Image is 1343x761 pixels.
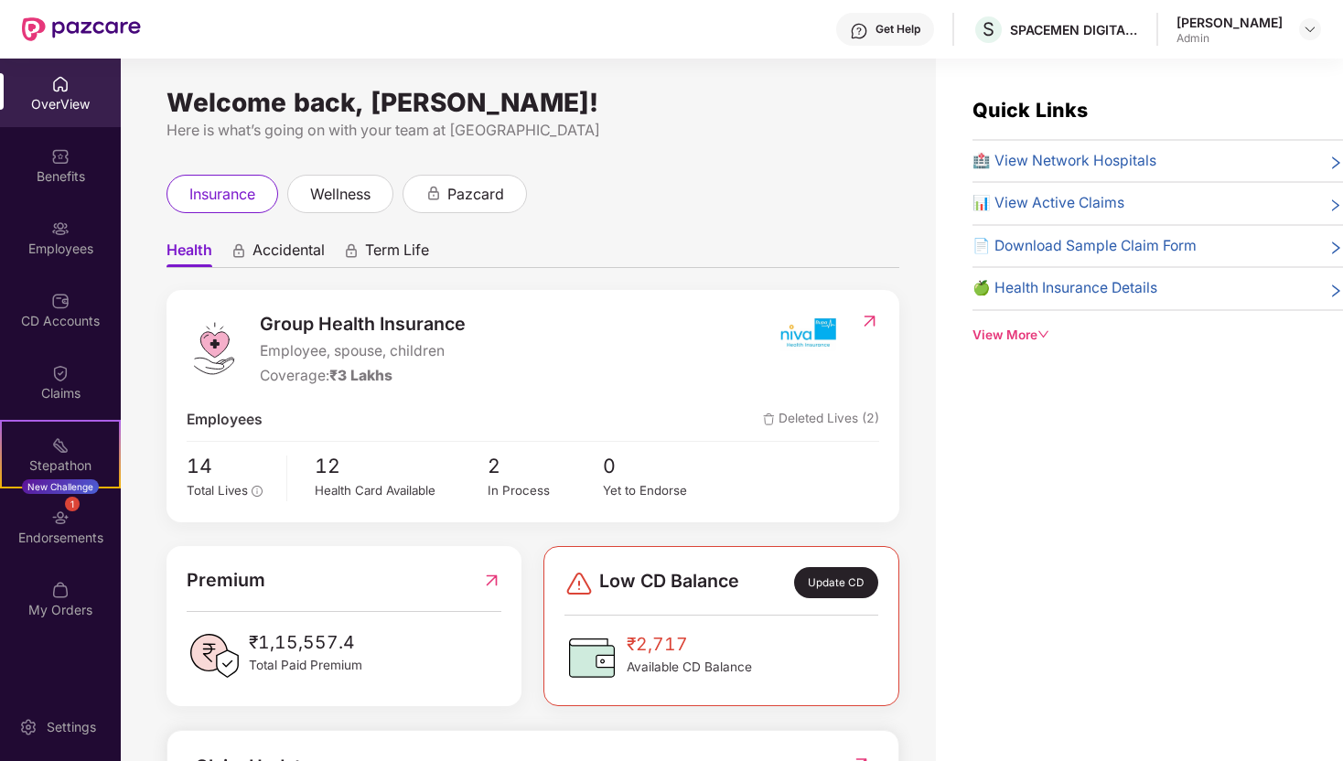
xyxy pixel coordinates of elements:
span: Low CD Balance [599,567,739,598]
span: insurance [189,183,255,206]
img: New Pazcare Logo [22,17,141,41]
span: down [1037,328,1050,341]
img: svg+xml;base64,PHN2ZyBpZD0iRGFuZ2VyLTMyeDMyIiB4bWxucz0iaHR0cDovL3d3dy53My5vcmcvMjAwMC9zdmciIHdpZH... [564,569,594,598]
img: svg+xml;base64,PHN2ZyBpZD0iRHJvcGRvd24tMzJ4MzIiIHhtbG5zPSJodHRwOi8vd3d3LnczLm9yZy8yMDAwL3N2ZyIgd2... [1303,22,1317,37]
span: 🏥 View Network Hospitals [972,150,1156,173]
img: svg+xml;base64,PHN2ZyBpZD0iQ0RfQWNjb3VudHMiIGRhdGEtbmFtZT0iQ0QgQWNjb3VudHMiIHhtbG5zPSJodHRwOi8vd3... [51,292,70,310]
span: Total Lives [187,483,248,498]
div: New Challenge [22,479,99,494]
div: 1 [65,497,80,511]
span: Employees [187,409,263,432]
span: S [983,18,994,40]
div: Update CD [794,567,878,598]
div: animation [231,242,247,259]
span: Group Health Insurance [260,310,466,338]
div: Here is what’s going on with your team at [GEOGRAPHIC_DATA] [167,119,899,142]
span: 2 [488,451,603,482]
span: 14 [187,451,274,482]
div: Get Help [876,22,920,37]
span: Deleted Lives (2) [763,409,879,432]
span: right [1328,239,1343,258]
div: animation [425,185,442,201]
span: right [1328,154,1343,173]
span: ₹1,15,557.4 [249,628,362,656]
img: svg+xml;base64,PHN2ZyBpZD0iSGVscC0zMngzMiIgeG1sbnM9Imh0dHA6Ly93d3cudzMub3JnLzIwMDAvc3ZnIiB3aWR0aD... [850,22,868,40]
span: Premium [187,566,265,595]
span: Quick Links [972,98,1088,122]
span: Term Life [365,241,429,267]
img: deleteIcon [763,413,775,425]
span: ₹2,717 [627,630,752,658]
img: PaidPremiumIcon [187,628,242,683]
img: insurerIcon [773,310,842,356]
div: Admin [1176,31,1283,46]
span: 12 [315,451,488,482]
div: Settings [41,718,102,736]
span: Total Paid Premium [249,656,362,675]
div: animation [343,242,360,259]
div: Coverage: [260,365,466,388]
img: svg+xml;base64,PHN2ZyBpZD0iSG9tZSIgeG1sbnM9Imh0dHA6Ly93d3cudzMub3JnLzIwMDAvc3ZnIiB3aWR0aD0iMjAiIG... [51,75,70,93]
div: Health Card Available [315,481,488,500]
span: 📄 Download Sample Claim Form [972,235,1197,258]
img: RedirectIcon [860,312,879,330]
span: Available CD Balance [627,658,752,677]
span: right [1328,196,1343,215]
span: 🍏 Health Insurance Details [972,277,1157,300]
div: SPACEMEN DIGITAL PRIVATE LIMITED [1010,21,1138,38]
img: RedirectIcon [482,566,501,595]
img: svg+xml;base64,PHN2ZyB4bWxucz0iaHR0cDovL3d3dy53My5vcmcvMjAwMC9zdmciIHdpZHRoPSIyMSIgaGVpZ2h0PSIyMC... [51,436,70,455]
div: [PERSON_NAME] [1176,14,1283,31]
span: Employee, spouse, children [260,340,466,363]
span: info-circle [252,486,263,497]
span: pazcard [447,183,504,206]
img: svg+xml;base64,PHN2ZyBpZD0iTXlfT3JkZXJzIiBkYXRhLW5hbWU9Ik15IE9yZGVycyIgeG1sbnM9Imh0dHA6Ly93d3cudz... [51,581,70,599]
div: Yet to Endorse [603,481,718,500]
img: logo [187,321,242,376]
span: 📊 View Active Claims [972,192,1124,215]
img: CDBalanceIcon [564,630,619,685]
img: svg+xml;base64,PHN2ZyBpZD0iQ2xhaW0iIHhtbG5zPSJodHRwOi8vd3d3LnczLm9yZy8yMDAwL3N2ZyIgd2lkdGg9IjIwIi... [51,364,70,382]
img: svg+xml;base64,PHN2ZyBpZD0iU2V0dGluZy0yMHgyMCIgeG1sbnM9Imh0dHA6Ly93d3cudzMub3JnLzIwMDAvc3ZnIiB3aW... [19,718,38,736]
img: svg+xml;base64,PHN2ZyBpZD0iQmVuZWZpdHMiIHhtbG5zPSJodHRwOi8vd3d3LnczLm9yZy8yMDAwL3N2ZyIgd2lkdGg9Ij... [51,147,70,166]
span: Health [167,241,212,267]
img: svg+xml;base64,PHN2ZyBpZD0iRW1wbG95ZWVzIiB4bWxucz0iaHR0cDovL3d3dy53My5vcmcvMjAwMC9zdmciIHdpZHRoPS... [51,220,70,238]
span: Accidental [252,241,325,267]
span: 0 [603,451,718,482]
span: ₹3 Lakhs [329,367,392,384]
img: svg+xml;base64,PHN2ZyBpZD0iRW5kb3JzZW1lbnRzIiB4bWxucz0iaHR0cDovL3d3dy53My5vcmcvMjAwMC9zdmciIHdpZH... [51,509,70,527]
span: wellness [310,183,371,206]
span: right [1328,281,1343,300]
div: In Process [488,481,603,500]
div: Stepathon [2,456,119,475]
div: View More [972,326,1343,345]
div: Welcome back, [PERSON_NAME]! [167,95,899,110]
